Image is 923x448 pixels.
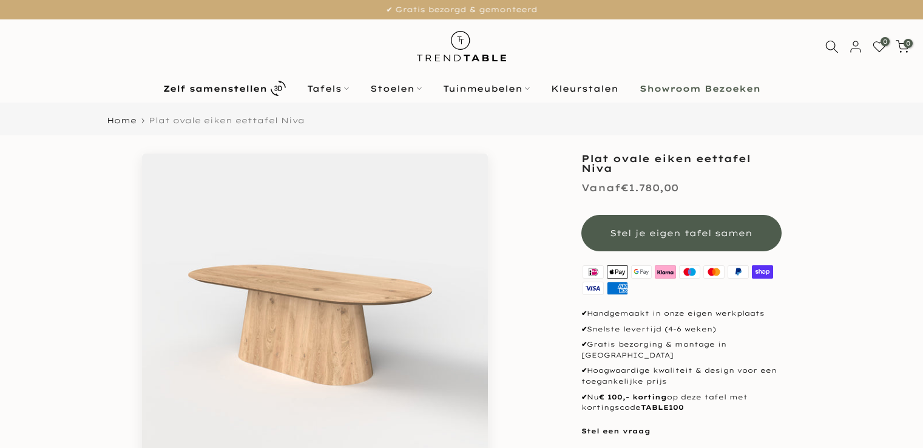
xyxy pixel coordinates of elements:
img: american express [605,280,629,296]
img: paypal [726,263,750,280]
span: Stel je eigen tafel samen [610,227,752,239]
strong: ✔ [581,366,587,375]
img: trend-table [408,19,515,73]
a: Zelf samenstellen [152,78,296,99]
img: google pay [629,263,654,280]
strong: ✔ [581,340,587,348]
h1: Plat ovale eiken eettafel Niva [581,154,782,173]
img: klarna [654,263,678,280]
img: ideal [581,263,606,280]
strong: € 100,- korting [599,393,667,401]
img: visa [581,280,606,296]
img: maestro [678,263,702,280]
a: Kleurstalen [540,81,629,96]
p: Hoogwaardige kwaliteit & design voor een toegankelijke prijs [581,365,782,387]
strong: ✔ [581,393,587,401]
img: apple pay [605,263,629,280]
a: Tuinmeubelen [432,81,540,96]
b: Showroom Bezoeken [640,84,760,93]
strong: ✔ [581,325,587,333]
p: Handgemaakt in onze eigen werkplaats [581,308,782,319]
a: 0 [896,40,909,53]
b: Zelf samenstellen [163,84,267,93]
span: 0 [904,39,913,48]
a: 0 [873,40,886,53]
img: shopify pay [750,263,774,280]
p: Nu op deze tafel met kortingscode [581,392,782,413]
strong: ✔ [581,309,587,317]
a: Home [107,117,137,124]
img: master [702,263,726,280]
iframe: toggle-frame [1,386,62,447]
span: Plat ovale eiken eettafel Niva [149,115,305,125]
button: Stel je eigen tafel samen [581,215,782,251]
strong: TABLE100 [641,403,684,412]
a: Showroom Bezoeken [629,81,771,96]
p: Snelste levertijd (4-6 weken) [581,324,782,335]
p: ✔ Gratis bezorgd & gemonteerd [15,3,908,16]
span: 0 [881,37,890,46]
a: Stel een vraag [581,427,651,435]
p: Gratis bezorging & montage in [GEOGRAPHIC_DATA] [581,339,782,361]
span: Vanaf [581,182,621,194]
a: Stoelen [359,81,432,96]
div: €1.780,00 [581,179,678,197]
a: Tafels [296,81,359,96]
